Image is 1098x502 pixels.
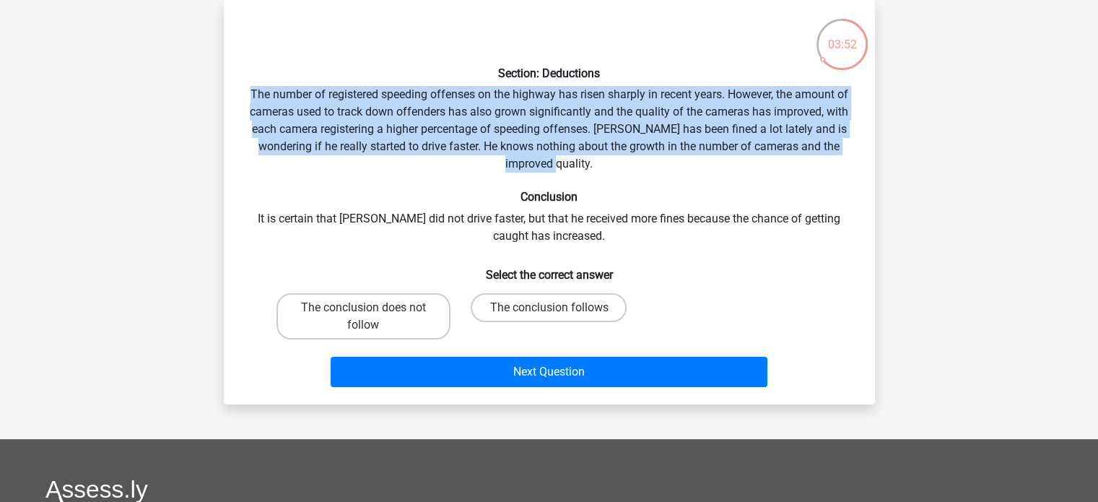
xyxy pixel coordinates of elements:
div: 03:52 [815,17,869,53]
h6: Conclusion [247,190,852,204]
label: The conclusion does not follow [276,293,450,339]
h6: Section: Deductions [247,66,852,80]
button: Next Question [331,357,767,387]
div: The number of registered speeding offenses on the highway has risen sharply in recent years. Howe... [230,12,869,393]
label: The conclusion follows [471,293,627,322]
h6: Select the correct answer [247,256,852,282]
